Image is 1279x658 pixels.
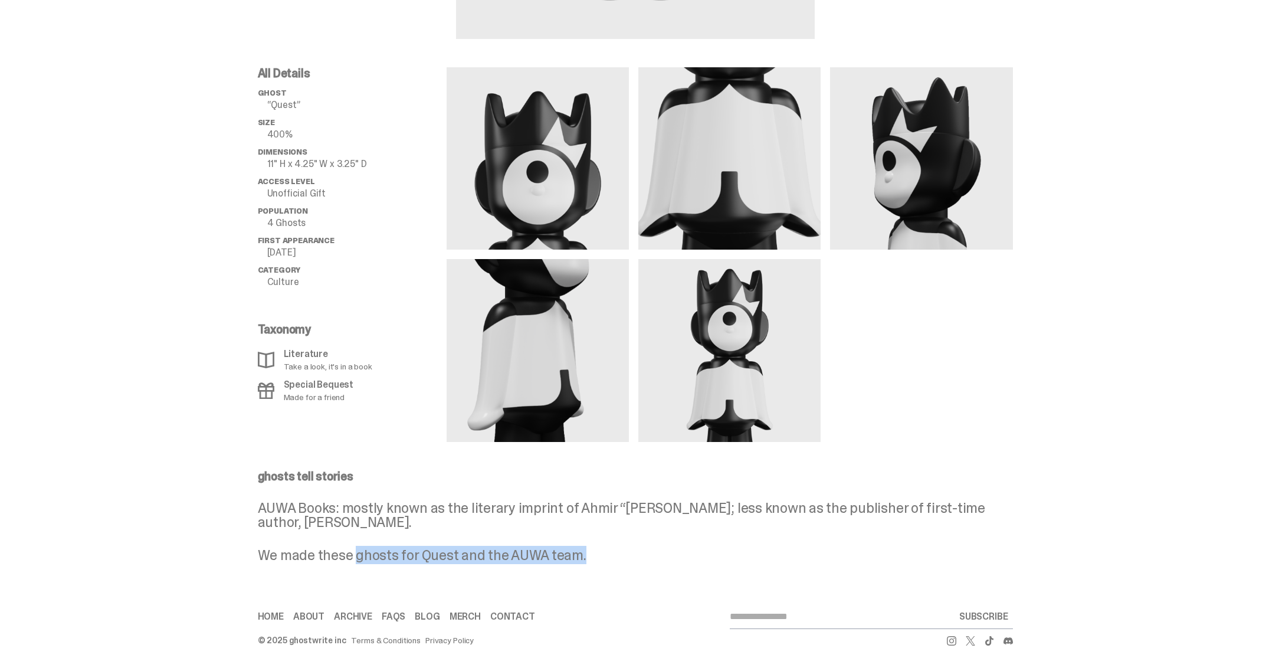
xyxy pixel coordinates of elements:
[447,67,629,250] img: media gallery image
[284,349,372,359] p: Literature
[258,206,308,216] span: Population
[258,612,284,621] a: Home
[284,380,354,389] p: Special Bequest
[258,176,315,186] span: Access Level
[447,259,629,441] img: media gallery image
[258,117,275,127] span: Size
[284,393,354,401] p: Made for a friend
[267,277,447,287] p: Culture
[258,235,334,245] span: First Appearance
[258,147,307,157] span: Dimensions
[258,548,1013,562] p: We made these ghosts for Quest and the AUWA team.
[830,67,1012,250] img: media gallery image
[293,612,324,621] a: About
[382,612,405,621] a: FAQs
[258,636,346,644] div: © 2025 ghostwrite inc
[267,218,447,228] p: 4 Ghosts
[267,189,447,198] p: Unofficial Gift
[955,605,1013,628] button: SUBSCRIBE
[267,159,447,169] p: 11" H x 4.25" W x 3.25" D
[425,636,474,644] a: Privacy Policy
[258,470,1013,482] p: ghosts tell stories
[258,265,301,275] span: Category
[450,612,481,621] a: Merch
[334,612,372,621] a: Archive
[415,612,440,621] a: Blog
[267,248,447,257] p: [DATE]
[258,88,287,98] span: ghost
[258,323,440,335] p: Taxonomy
[351,636,421,644] a: Terms & Conditions
[284,362,372,371] p: Take a look, it's in a book
[258,67,447,79] p: All Details
[267,100,447,110] p: “Quest”
[490,612,535,621] a: Contact
[638,67,821,250] img: media gallery image
[258,501,1013,529] p: AUWA Books: mostly known as the literary imprint of Ahmir “[PERSON_NAME]; less known as the publi...
[267,130,447,139] p: 400%
[638,259,821,441] img: media gallery image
